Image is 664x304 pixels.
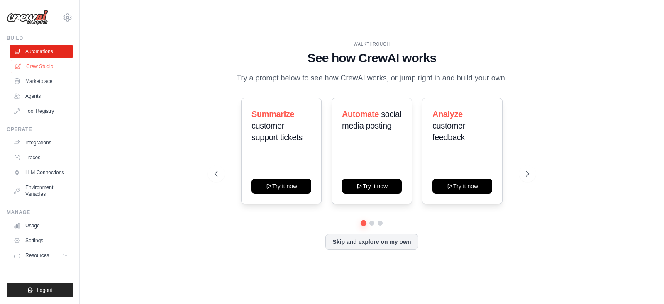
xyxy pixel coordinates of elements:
[215,41,529,47] div: WALKTHROUGH
[10,90,73,103] a: Agents
[7,35,73,41] div: Build
[342,179,402,194] button: Try it now
[37,287,52,294] span: Logout
[215,51,529,66] h1: See how CrewAI works
[432,121,465,142] span: customer feedback
[10,105,73,118] a: Tool Registry
[10,219,73,232] a: Usage
[7,126,73,133] div: Operate
[325,234,418,250] button: Skip and explore on my own
[622,264,664,304] iframe: Chat Widget
[232,72,511,84] p: Try a prompt below to see how CrewAI works, or jump right in and build your own.
[251,109,294,119] span: Summarize
[251,121,303,142] span: customer support tickets
[10,166,73,179] a: LLM Connections
[342,109,379,119] span: Automate
[7,10,48,25] img: Logo
[432,109,463,119] span: Analyze
[10,45,73,58] a: Automations
[251,179,311,194] button: Try it now
[10,75,73,88] a: Marketplace
[10,136,73,149] a: Integrations
[10,181,73,201] a: Environment Variables
[25,252,49,259] span: Resources
[10,151,73,164] a: Traces
[10,249,73,262] button: Resources
[7,283,73,297] button: Logout
[11,60,73,73] a: Crew Studio
[432,179,492,194] button: Try it now
[10,234,73,247] a: Settings
[7,209,73,216] div: Manage
[342,109,401,130] span: social media posting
